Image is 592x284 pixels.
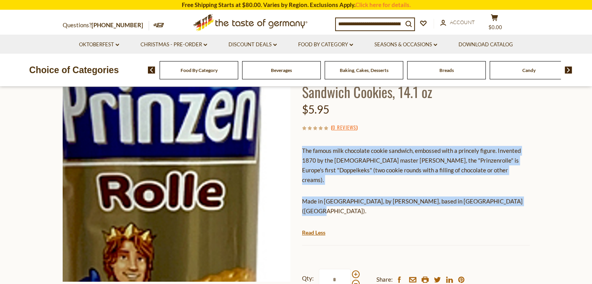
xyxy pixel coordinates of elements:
a: Candy [522,67,536,73]
strong: Qty: [302,273,314,283]
a: Food By Category [181,67,218,73]
img: next arrow [565,67,572,74]
a: Read Less [302,229,325,237]
a: Beverages [271,67,292,73]
button: $0.00 [483,14,506,33]
a: Discount Deals [228,40,277,49]
span: Account [450,19,475,25]
p: The famous milk chocolate cookie sandwich, embossed with a princely figure. Invented 1870 by the ... [302,146,530,185]
a: 0 Reviews [332,123,356,132]
a: Christmas - PRE-ORDER [141,40,207,49]
a: Click here for details. [355,1,411,8]
span: ( ) [331,123,358,131]
a: Account [440,18,475,27]
a: Oktoberfest [79,40,119,49]
p: Made in [GEOGRAPHIC_DATA], by [PERSON_NAME], based in [GEOGRAPHIC_DATA] ([GEOGRAPHIC_DATA]). [302,196,530,216]
a: Baking, Cakes, Desserts [340,67,388,73]
a: Breads [439,67,454,73]
span: $0.00 [488,24,502,30]
p: Questions? [63,20,149,30]
img: previous arrow [148,67,155,74]
h1: De Beukelaer "Prinzenrolle" Chocolate Sandwich Cookies, 14.1 oz [302,65,530,100]
a: Food By Category [298,40,353,49]
span: $5.95 [302,103,329,116]
a: Download Catalog [458,40,513,49]
a: [PHONE_NUMBER] [91,21,143,28]
a: Seasons & Occasions [374,40,437,49]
